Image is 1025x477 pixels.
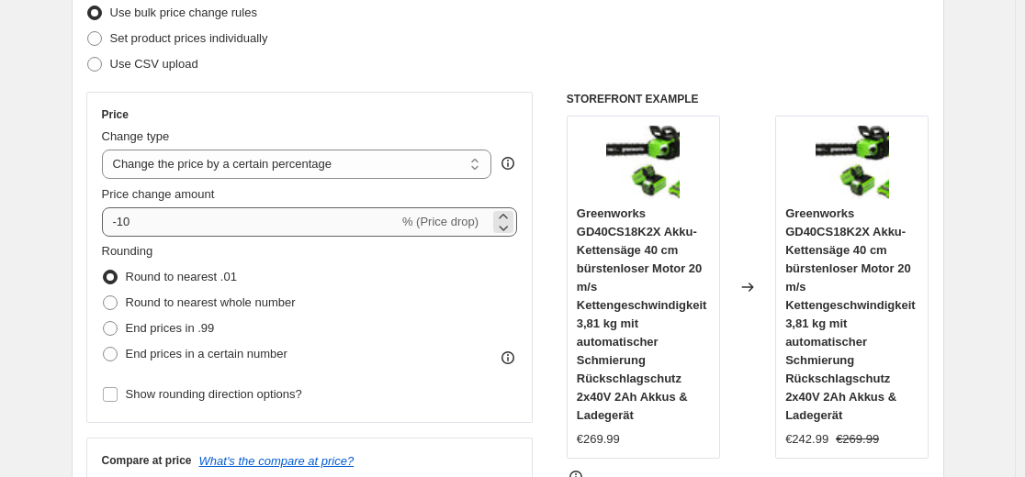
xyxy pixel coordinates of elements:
[102,207,399,237] input: -15
[606,126,680,199] img: 61blcESXCXL_80x.jpg
[785,206,916,422] span: Greenworks GD40CS18K2X Akku-Kettensäge 40 cm bürstenloser Motor 20 m/s Kettengeschwindigkeit 3,81...
[126,387,302,401] span: Show rounding direction options?
[126,321,215,335] span: End prices in .99
[785,430,828,449] div: €242.99
[836,430,879,449] strike: €269.99
[126,295,296,309] span: Round to nearest whole number
[402,215,479,228] span: % (Price drop)
[110,31,268,45] span: Set product prices individually
[102,129,170,143] span: Change type
[102,244,153,258] span: Rounding
[567,92,929,106] h6: STOREFRONT EXAMPLE
[126,347,287,361] span: End prices in a certain number
[102,453,192,468] h3: Compare at price
[816,126,889,199] img: 61blcESXCXL_80x.jpg
[102,187,215,201] span: Price change amount
[577,206,707,422] span: Greenworks GD40CS18K2X Akku-Kettensäge 40 cm bürstenloser Motor 20 m/s Kettengeschwindigkeit 3,81...
[110,57,198,71] span: Use CSV upload
[199,454,355,468] button: What's the compare at price?
[102,107,129,122] h3: Price
[126,270,237,283] span: Round to nearest .01
[499,154,517,172] div: help
[577,430,620,449] div: €269.99
[110,6,257,19] span: Use bulk price change rules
